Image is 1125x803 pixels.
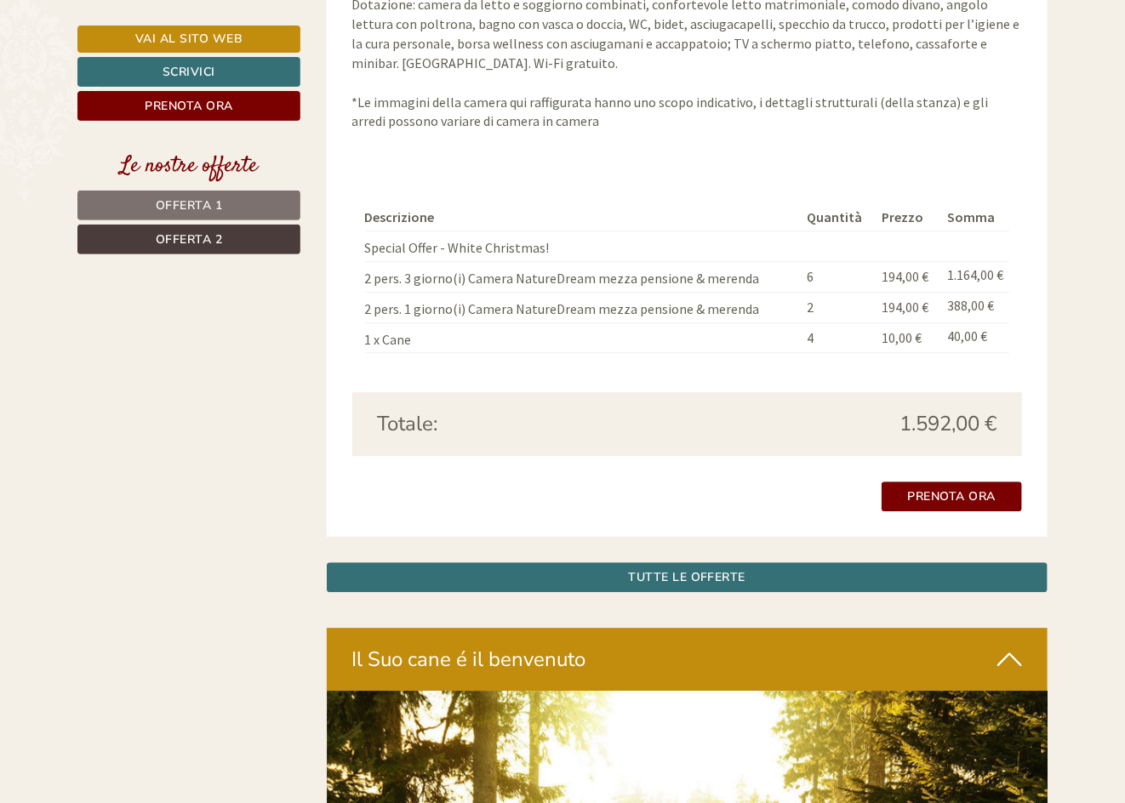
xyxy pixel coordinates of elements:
[584,448,671,478] button: Invia
[156,197,223,214] span: Offerta 1
[941,292,1009,322] td: 388,00 €
[77,91,300,121] a: Prenota ora
[882,268,929,285] span: 194,00 €
[420,49,645,63] div: Lei
[941,204,1009,231] th: Somma
[77,151,300,182] div: Le nostre offerte
[412,46,658,98] div: Buon giorno, come possiamo aiutarla?
[327,562,1048,592] a: TUTTE LE OFFERTE
[882,329,922,346] span: 10,00 €
[941,261,1009,292] td: 1.164,00 €
[801,322,876,353] td: 4
[365,261,801,292] td: 2 pers. 3 giorno(i) Camera NatureDream mezza pensione & merenda
[327,628,1048,691] div: Il Suo cane é il benvenuto
[876,204,941,231] th: Prezzo
[941,322,1009,353] td: 40,00 €
[801,204,876,231] th: Quantità
[365,204,801,231] th: Descrizione
[156,231,223,248] span: Offerta 2
[77,57,300,87] a: Scrivici
[303,13,368,42] div: lunedì
[882,481,1023,511] a: Prenota ora
[420,83,645,94] small: 22:20
[801,292,876,322] td: 2
[801,261,876,292] td: 6
[899,409,997,438] span: 1.592,00 €
[365,322,801,353] td: 1 x Cane
[365,409,688,438] div: Totale:
[882,299,929,316] span: 194,00 €
[77,26,300,53] a: Vai al sito web
[365,231,801,262] td: Special Offer - White Christmas!
[365,292,801,322] td: 2 pers. 1 giorno(i) Camera NatureDream mezza pensione & merenda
